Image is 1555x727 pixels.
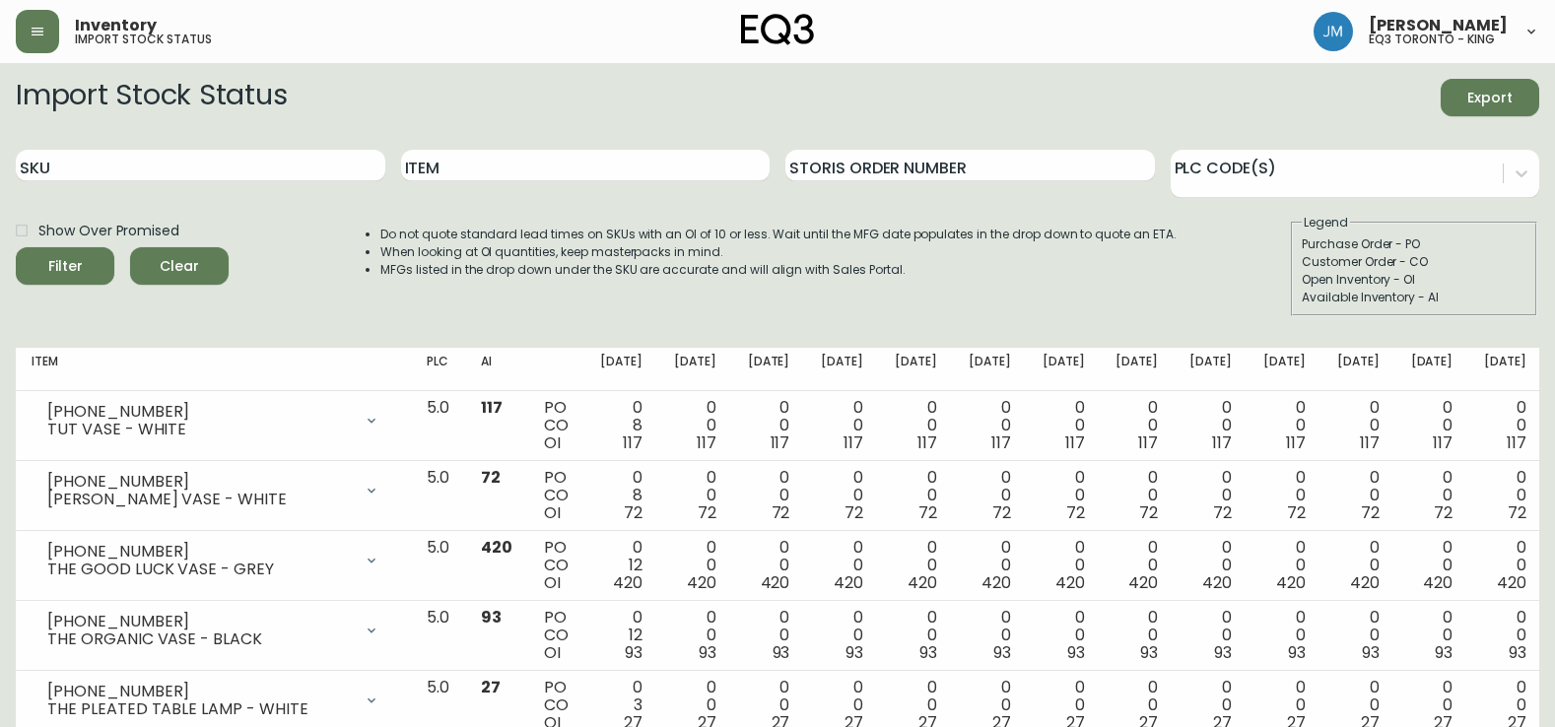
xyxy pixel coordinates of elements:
span: 72 [992,501,1011,524]
div: Available Inventory - AI [1302,289,1526,306]
div: 0 0 [821,609,863,662]
span: 117 [771,431,790,454]
div: THE GOOD LUCK VASE - GREY [47,561,352,578]
th: [DATE] [1248,348,1321,391]
span: 93 [1288,641,1306,664]
div: Open Inventory - OI [1302,271,1526,289]
h2: Import Stock Status [16,79,287,116]
th: [DATE] [658,348,732,391]
div: 0 12 [600,609,642,662]
div: [PHONE_NUMBER]TUT VASE - WHITE [32,399,395,442]
span: 420 [1276,571,1306,594]
span: 72 [698,501,716,524]
div: 0 0 [1189,469,1232,522]
span: OI [544,641,561,664]
th: AI [465,348,528,391]
span: 72 [1066,501,1085,524]
div: 0 0 [1116,399,1158,452]
div: [PHONE_NUMBER] [47,403,352,421]
span: 93 [919,641,937,664]
div: 0 0 [674,469,716,522]
div: 0 8 [600,399,642,452]
span: Show Over Promised [38,221,179,241]
div: 0 0 [821,469,863,522]
th: [DATE] [1395,348,1469,391]
div: 0 0 [1263,539,1306,592]
span: 93 [1435,641,1453,664]
div: 0 0 [748,609,790,662]
span: 93 [481,606,502,628]
div: Purchase Order - PO [1302,235,1526,253]
span: 420 [981,571,1011,594]
div: TUT VASE - WHITE [47,421,352,438]
div: 0 0 [1189,609,1232,662]
span: 117 [1507,431,1526,454]
div: Customer Order - CO [1302,253,1526,271]
th: [DATE] [879,348,953,391]
div: 0 0 [969,539,1011,592]
div: 0 0 [895,609,937,662]
div: 0 0 [674,609,716,662]
span: 420 [1055,571,1085,594]
th: [DATE] [1027,348,1101,391]
span: [PERSON_NAME] [1369,18,1508,33]
div: [PHONE_NUMBER][PERSON_NAME] VASE - WHITE [32,469,395,512]
span: 420 [687,571,716,594]
div: THE PLEATED TABLE LAMP - WHITE [47,700,352,718]
span: OI [544,571,561,594]
div: 0 0 [1484,609,1526,662]
span: 117 [1212,431,1232,454]
li: When looking at OI quantities, keep masterpacks in mind. [380,243,1177,261]
span: 72 [1361,501,1380,524]
div: [PHONE_NUMBER] [47,543,352,561]
span: 93 [699,641,716,664]
span: 93 [845,641,863,664]
span: 27 [481,676,501,698]
span: 93 [1067,641,1085,664]
span: 117 [623,431,642,454]
h5: import stock status [75,33,212,45]
span: Inventory [75,18,157,33]
legend: Legend [1302,214,1350,231]
div: [PERSON_NAME] VASE - WHITE [47,491,352,508]
div: PO CO [544,609,569,662]
span: 72 [918,501,937,524]
div: 0 0 [1189,539,1232,592]
span: 72 [1139,501,1158,524]
span: 117 [1433,431,1453,454]
li: MFGs listed in the drop down under the SKU are accurate and will align with Sales Portal. [380,261,1177,279]
div: 0 0 [748,399,790,452]
span: 93 [1509,641,1526,664]
div: PO CO [544,469,569,522]
div: 0 0 [1337,609,1380,662]
img: b88646003a19a9f750de19192e969c24 [1314,12,1353,51]
div: 0 0 [895,539,937,592]
div: 0 0 [969,399,1011,452]
div: 0 0 [969,609,1011,662]
div: 0 0 [1411,399,1454,452]
span: 72 [624,501,642,524]
div: 0 0 [1484,539,1526,592]
span: 420 [1350,571,1380,594]
img: logo [741,14,814,45]
span: 117 [917,431,937,454]
div: [PHONE_NUMBER]THE GOOD LUCK VASE - GREY [32,539,395,582]
div: [PHONE_NUMBER] [47,683,352,700]
div: Filter [48,254,83,279]
div: 0 0 [1337,399,1380,452]
span: 72 [1213,501,1232,524]
div: 0 0 [1263,399,1306,452]
button: Clear [130,247,229,285]
th: [DATE] [732,348,806,391]
div: 0 0 [1043,609,1085,662]
div: 0 0 [1263,609,1306,662]
div: PO CO [544,399,569,452]
h5: eq3 toronto - king [1369,33,1495,45]
div: 0 0 [1411,539,1454,592]
div: 0 0 [895,399,937,452]
li: Do not quote standard lead times on SKUs with an OI of 10 or less. Wait until the MFG date popula... [380,226,1177,243]
span: OI [544,431,561,454]
div: 0 0 [821,539,863,592]
span: 93 [1362,641,1380,664]
span: 72 [845,501,863,524]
